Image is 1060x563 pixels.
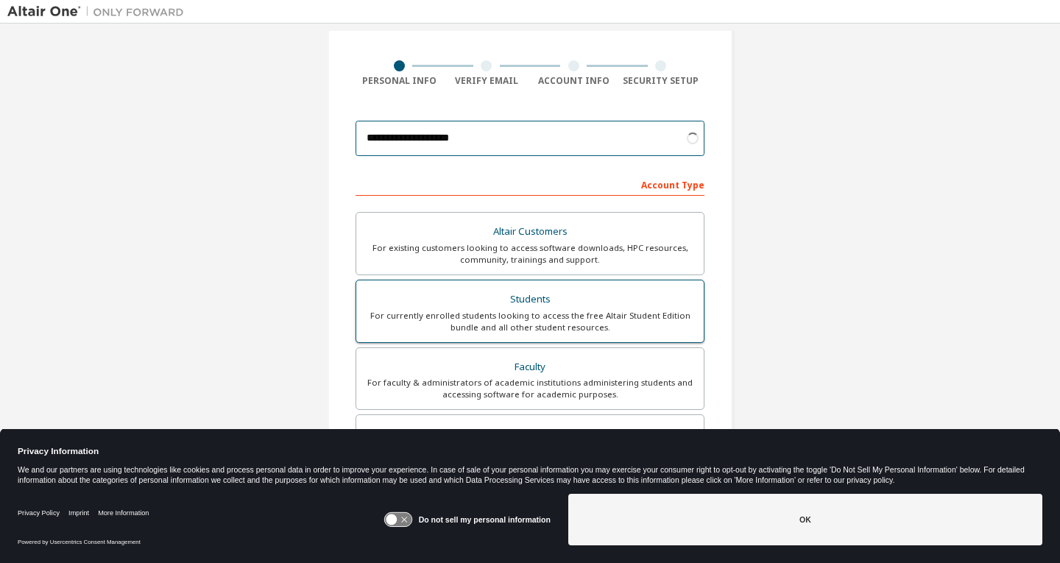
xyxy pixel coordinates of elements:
div: Account Info [530,75,618,87]
div: For faculty & administrators of academic institutions administering students and accessing softwa... [365,377,695,400]
div: Personal Info [356,75,443,87]
div: For existing customers looking to access software downloads, HPC resources, community, trainings ... [365,242,695,266]
div: Verify Email [443,75,531,87]
div: Altair Customers [365,222,695,242]
div: Security Setup [618,75,705,87]
div: Students [365,289,695,310]
div: For currently enrolled students looking to access the free Altair Student Edition bundle and all ... [365,310,695,333]
img: Altair One [7,4,191,19]
div: Everyone else [365,424,695,445]
div: Account Type [356,172,704,196]
div: Faculty [365,357,695,378]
